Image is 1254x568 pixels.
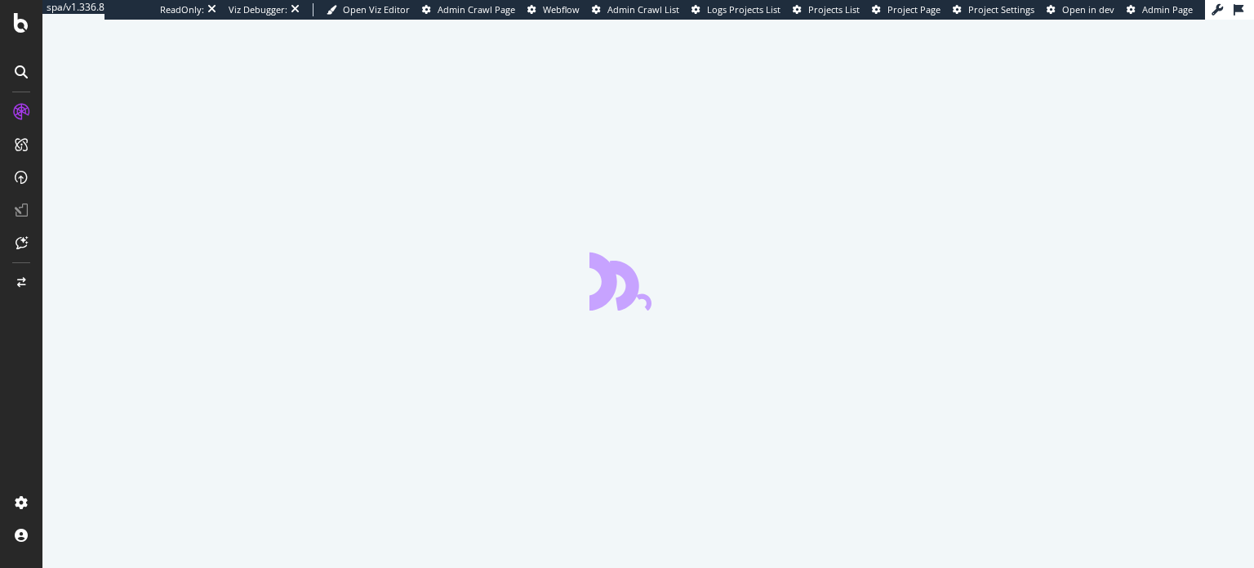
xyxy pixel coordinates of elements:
[872,3,940,16] a: Project Page
[1047,3,1114,16] a: Open in dev
[707,3,780,16] span: Logs Projects List
[327,3,410,16] a: Open Viz Editor
[953,3,1034,16] a: Project Settings
[343,3,410,16] span: Open Viz Editor
[691,3,780,16] a: Logs Projects List
[527,3,580,16] a: Webflow
[543,3,580,16] span: Webflow
[422,3,515,16] a: Admin Crawl Page
[607,3,679,16] span: Admin Crawl List
[229,3,287,16] div: Viz Debugger:
[1062,3,1114,16] span: Open in dev
[160,3,204,16] div: ReadOnly:
[1127,3,1193,16] a: Admin Page
[589,252,707,311] div: animation
[438,3,515,16] span: Admin Crawl Page
[592,3,679,16] a: Admin Crawl List
[968,3,1034,16] span: Project Settings
[793,3,860,16] a: Projects List
[808,3,860,16] span: Projects List
[887,3,940,16] span: Project Page
[1142,3,1193,16] span: Admin Page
